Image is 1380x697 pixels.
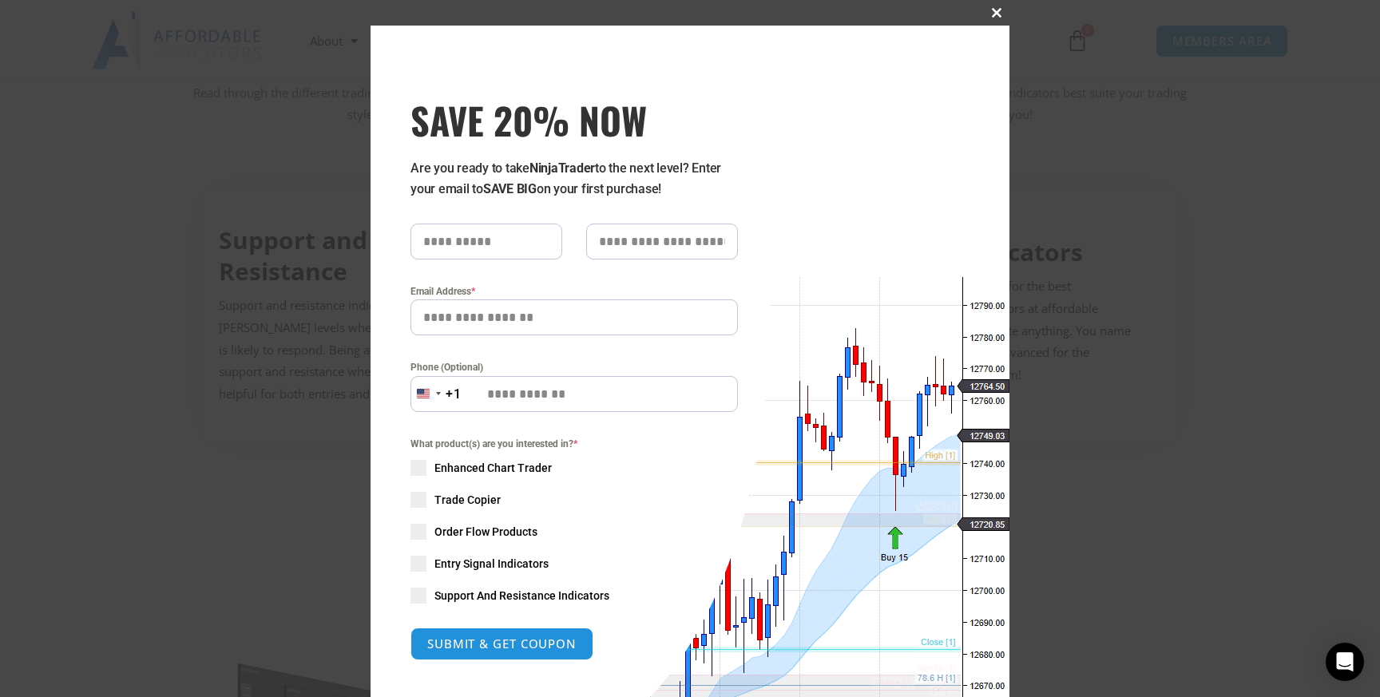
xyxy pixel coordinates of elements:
h3: SAVE 20% NOW [410,97,738,142]
div: +1 [446,384,462,405]
button: Selected country [410,376,462,412]
span: Enhanced Chart Trader [434,460,552,476]
span: Order Flow Products [434,524,537,540]
button: SUBMIT & GET COUPON [410,628,593,660]
strong: SAVE BIG [483,181,537,196]
label: Order Flow Products [410,524,738,540]
label: Enhanced Chart Trader [410,460,738,476]
span: Trade Copier [434,492,501,508]
label: Entry Signal Indicators [410,556,738,572]
label: Phone (Optional) [410,359,738,375]
span: Support And Resistance Indicators [434,588,609,604]
span: What product(s) are you interested in? [410,436,738,452]
div: Open Intercom Messenger [1326,643,1364,681]
p: Are you ready to take to the next level? Enter your email to on your first purchase! [410,158,738,200]
span: Entry Signal Indicators [434,556,549,572]
strong: NinjaTrader [529,160,595,176]
label: Email Address [410,283,738,299]
label: Trade Copier [410,492,738,508]
label: Support And Resistance Indicators [410,588,738,604]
